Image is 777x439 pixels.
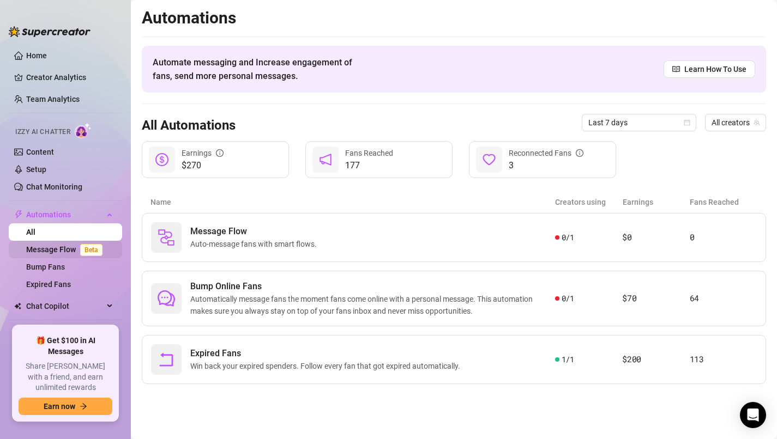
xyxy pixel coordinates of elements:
[158,229,175,246] img: svg%3e
[142,8,766,28] h2: Automations
[216,149,224,157] span: info-circle
[26,95,80,103] a: Team Analytics
[190,347,465,360] span: Expired Fans
[9,26,91,37] img: logo-BBDzfeDw.svg
[588,114,690,131] span: Last 7 days
[190,293,555,317] span: Automatically message fans the moment fans come online with a personal message. This automation m...
[26,69,113,86] a: Creator Analytics
[740,402,766,428] div: Open Intercom Messenger
[19,398,112,415] button: Earn nowarrow-right
[19,336,112,357] span: 🎁 Get $100 in AI Messages
[483,153,496,166] span: heart
[14,302,21,310] img: Chat Copilot
[80,403,87,410] span: arrow-right
[345,159,393,172] span: 177
[690,292,757,305] article: 64
[80,244,103,256] span: Beta
[153,56,363,83] span: Automate messaging and Increase engagement of fans, send more personal messages.
[622,353,689,366] article: $200
[622,292,689,305] article: $70
[14,210,23,219] span: thunderbolt
[15,127,70,137] span: Izzy AI Chatter
[150,196,555,208] article: Name
[509,159,583,172] span: 3
[690,196,757,208] article: Fans Reached
[19,361,112,393] span: Share [PERSON_NAME] with a friend, and earn unlimited rewards
[26,206,104,223] span: Automations
[623,196,690,208] article: Earnings
[345,149,393,157] span: Fans Reached
[562,231,574,243] span: 0 / 1
[664,60,755,78] a: Learn How To Use
[190,360,465,372] span: Win back your expired spenders. Follow every fan that got expired automatically.
[319,153,332,166] span: notification
[190,238,321,250] span: Auto-message fans with smart flows.
[26,297,104,315] span: Chat Copilot
[622,231,689,244] article: $0
[690,353,757,366] article: 113
[182,147,224,159] div: Earnings
[26,280,71,289] a: Expired Fans
[555,196,623,208] article: Creators using
[142,117,236,135] h3: All Automations
[158,290,175,307] span: comment
[684,119,690,126] span: calendar
[562,353,574,365] span: 1 / 1
[158,351,175,368] span: rollback
[754,119,760,126] span: team
[155,153,168,166] span: dollar
[26,228,35,236] a: All
[690,231,757,244] article: 0
[44,402,75,411] span: Earn now
[26,245,107,254] a: Message FlowBeta
[672,65,680,73] span: read
[26,182,82,191] a: Chat Monitoring
[190,225,321,238] span: Message Flow
[509,147,583,159] div: Reconnected Fans
[26,165,46,174] a: Setup
[26,51,47,60] a: Home
[182,159,224,172] span: $270
[712,114,760,131] span: All creators
[26,263,65,271] a: Bump Fans
[190,280,555,293] span: Bump Online Fans
[562,292,574,304] span: 0 / 1
[684,63,746,75] span: Learn How To Use
[26,148,54,156] a: Content
[576,149,583,157] span: info-circle
[75,123,92,138] img: AI Chatter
